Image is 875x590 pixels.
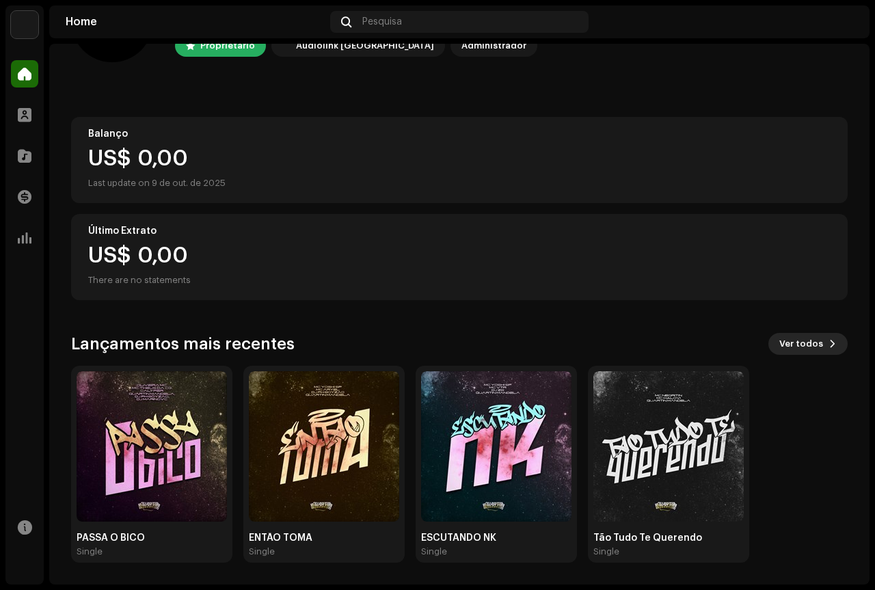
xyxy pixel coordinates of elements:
[77,546,103,557] div: Single
[249,546,275,557] div: Single
[593,546,619,557] div: Single
[362,16,402,27] span: Pesquisa
[831,11,853,33] img: 00d61f66-f382-4073-9b3b-86282de6a3f4
[71,117,848,203] re-o-card-value: Balanço
[296,38,434,54] div: Audiolink [GEOGRAPHIC_DATA]
[593,533,744,544] div: Tão Tudo Te Querendo
[421,533,571,544] div: ESCUTANDO NK
[88,226,831,237] div: Último Extrato
[11,11,38,38] img: 730b9dfe-18b5-4111-b483-f30b0c182d82
[77,371,227,522] img: 51a79a27-2ff5-4119-a819-2d386bd15d32
[71,333,295,355] h3: Lançamentos mais recentes
[71,214,848,300] re-o-card-value: Último Extrato
[200,38,255,54] div: Proprietário
[421,546,447,557] div: Single
[77,533,227,544] div: PASSA O BICO
[88,129,831,139] div: Balanço
[779,330,823,358] span: Ver todos
[274,38,291,54] img: 730b9dfe-18b5-4111-b483-f30b0c182d82
[88,175,831,191] div: Last update on 9 de out. de 2025
[249,371,399,522] img: b993eba5-5449-482e-b3be-1ef08f4e3732
[421,371,571,522] img: f76f895c-3bdc-4baf-b554-e9dfd946aed5
[593,371,744,522] img: fd5ed359-41e1-450f-8f47-30fe8845f326
[249,533,399,544] div: ENTÃO TOMA
[66,16,325,27] div: Home
[88,272,191,289] div: There are no statements
[461,38,526,54] div: Administrador
[768,333,848,355] button: Ver todos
